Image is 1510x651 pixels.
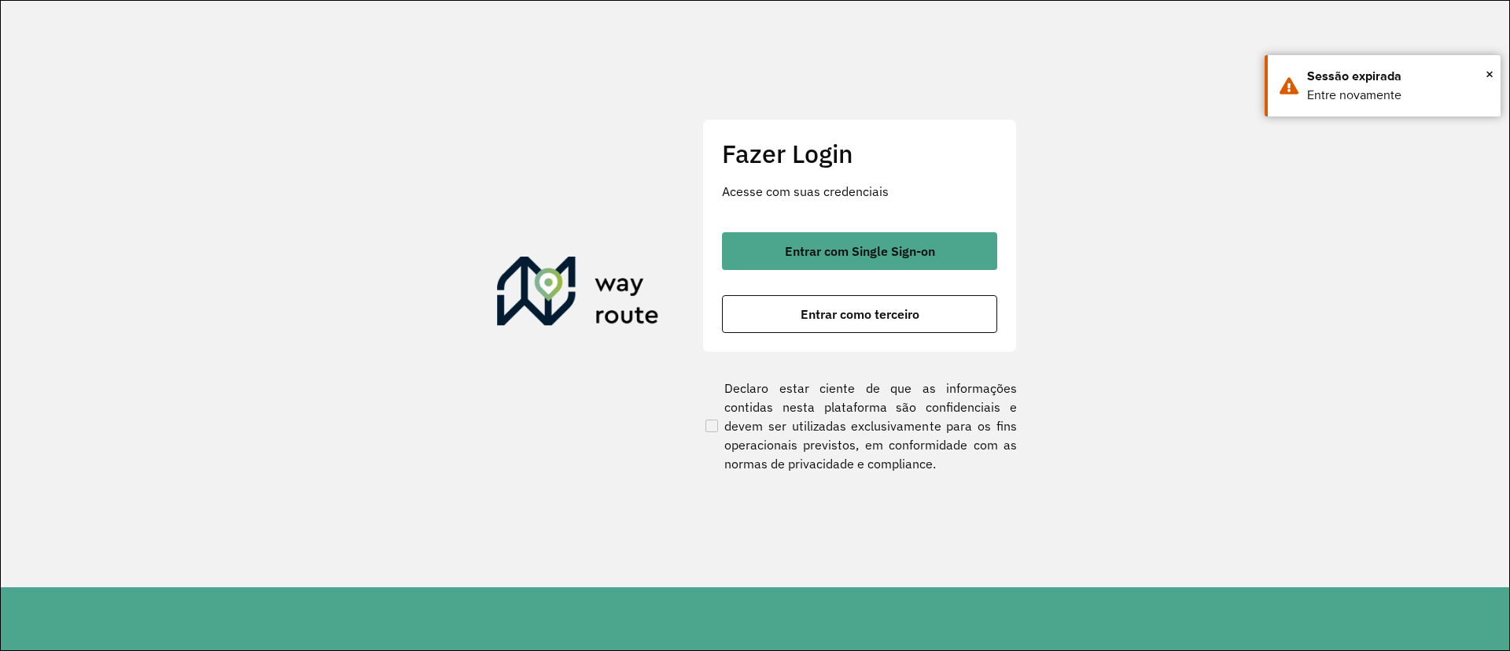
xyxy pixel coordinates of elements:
div: Entre novamente [1307,86,1489,105]
label: Declaro estar ciente de que as informações contidas nesta plataforma são confidenciais e devem se... [702,379,1017,473]
span: × [1486,62,1493,86]
img: Roteirizador AmbevTech [497,257,659,332]
div: Sessão expirada [1307,67,1489,86]
p: Acesse com suas credenciais [722,182,997,201]
button: Close [1486,62,1493,86]
button: button [722,232,997,270]
h2: Fazer Login [722,139,997,168]
span: Entrar com Single Sign-on [785,245,935,257]
button: button [722,295,997,333]
span: Entrar como terceiro [801,308,919,320]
